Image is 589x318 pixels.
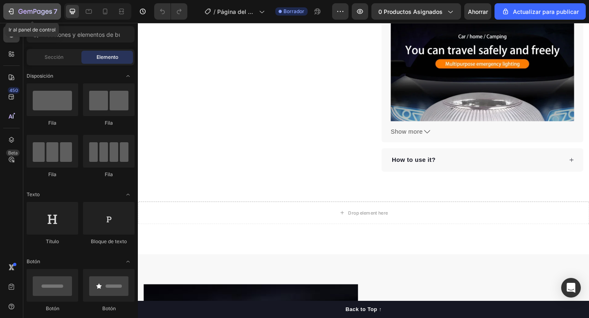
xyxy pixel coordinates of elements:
font: 7 [54,7,57,16]
font: Página del producto - [DATE] 23:20:54 [217,8,255,32]
font: Actualizar para publicar [513,8,579,15]
font: Botón [102,305,116,311]
font: Fila [105,120,113,126]
div: Drop element here [229,204,272,210]
font: Ahorrar [468,8,488,15]
div: Abrir Intercom Messenger [561,278,581,298]
span: Abrir con palanca [121,188,135,201]
font: Fila [105,171,113,177]
span: Abrir con palanca [121,69,135,83]
button: 7 [3,3,61,20]
font: 0 productos asignados [378,8,443,15]
iframe: Área de diseño [138,23,589,318]
font: Sección [45,54,63,60]
button: Show more [275,114,474,123]
font: Bloque de texto [91,238,127,244]
button: 0 productos asignados [371,3,461,20]
font: Botón [27,258,40,264]
div: Deshacer/Rehacer [154,3,187,20]
p: How to use it? [276,144,324,154]
font: Borrador [283,8,304,14]
font: Fila [48,171,56,177]
span: Abrir con palanca [121,255,135,268]
font: Texto [27,191,40,197]
input: Secciones y elementos de búsqueda [27,26,135,43]
button: Actualizar para publicar [495,3,586,20]
font: / [214,8,216,15]
font: Fila [48,120,56,126]
button: Ahorrar [464,3,491,20]
div: Back to Top ↑ [226,307,265,316]
span: Show more [275,114,310,123]
font: Elemento [97,54,118,60]
font: Disposición [27,73,53,79]
font: Título [46,238,59,244]
font: Beta [8,150,18,156]
font: 450 [9,87,18,93]
font: Botón [46,305,59,311]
